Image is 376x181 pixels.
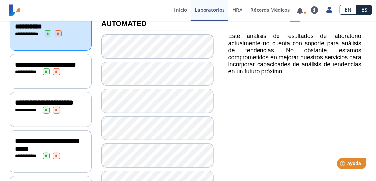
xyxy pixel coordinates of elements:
[318,155,369,174] iframe: Help widget launcher
[340,5,356,15] a: EN
[356,5,372,15] a: ES
[232,7,242,13] span: HRA
[228,33,361,75] h5: Este análisis de resultados de laboratorio actualmente no cuenta con soporte para análisis de ten...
